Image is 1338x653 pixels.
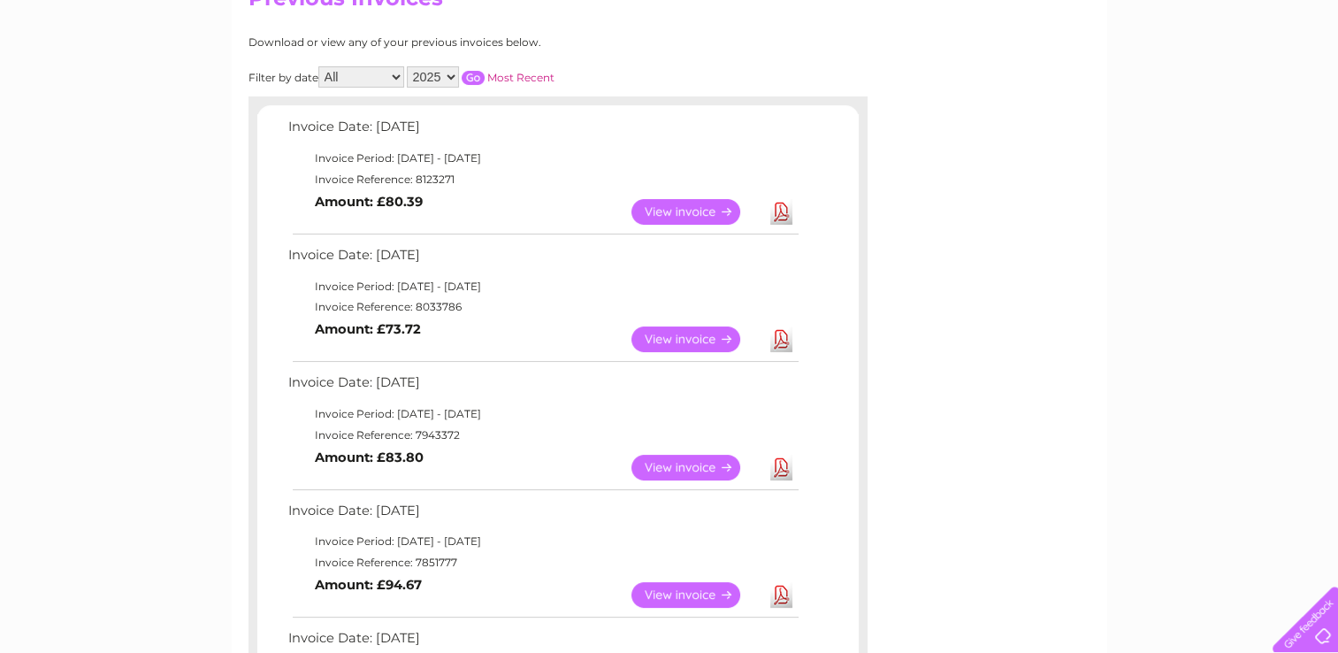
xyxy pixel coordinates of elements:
td: Invoice Reference: 7851777 [284,552,801,573]
a: Telecoms [1120,75,1174,88]
b: Amount: £83.80 [315,449,424,465]
td: Invoice Date: [DATE] [284,243,801,276]
td: Invoice Date: [DATE] [284,499,801,532]
td: Invoice Period: [DATE] - [DATE] [284,531,801,552]
td: Invoice Date: [DATE] [284,371,801,403]
a: Water [1027,75,1060,88]
a: Download [770,582,792,608]
a: Download [770,199,792,225]
td: Invoice Period: [DATE] - [DATE] [284,148,801,169]
img: logo.png [47,46,137,100]
a: View [631,455,761,480]
div: Clear Business is a trading name of Verastar Limited (registered in [GEOGRAPHIC_DATA] No. 3667643... [252,10,1088,86]
a: Energy [1071,75,1110,88]
a: Blog [1184,75,1210,88]
a: Download [770,455,792,480]
a: Download [770,326,792,352]
td: Invoice Reference: 8033786 [284,296,801,318]
a: Log out [1280,75,1321,88]
a: 0333 014 3131 [1005,9,1127,31]
b: Amount: £94.67 [315,577,422,593]
b: Amount: £73.72 [315,321,421,337]
td: Invoice Reference: 7943372 [284,425,801,446]
td: Invoice Period: [DATE] - [DATE] [284,403,801,425]
a: View [631,199,761,225]
a: Contact [1220,75,1264,88]
td: Invoice Period: [DATE] - [DATE] [284,276,801,297]
td: Invoice Date: [DATE] [284,115,801,148]
a: View [631,326,761,352]
b: Amount: £80.39 [315,194,423,210]
div: Download or view any of your previous invoices below. [248,36,713,49]
td: Invoice Reference: 8123271 [284,169,801,190]
a: View [631,582,761,608]
div: Filter by date [248,66,713,88]
a: Most Recent [487,71,554,84]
